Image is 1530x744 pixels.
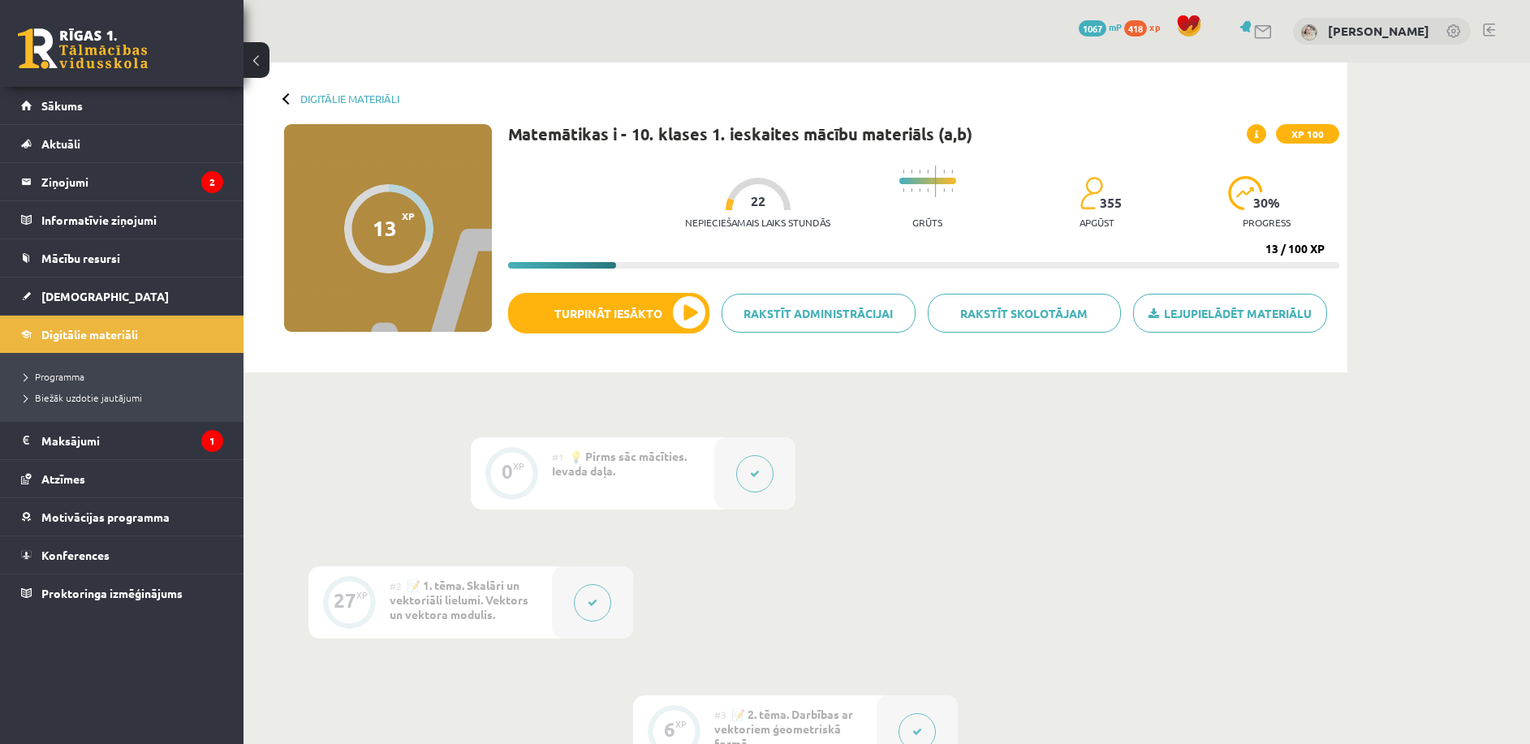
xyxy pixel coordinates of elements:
a: [PERSON_NAME] [1328,23,1429,39]
div: XP [675,720,687,729]
span: #3 [714,708,726,721]
img: icon-short-line-57e1e144782c952c97e751825c79c345078a6d821885a25fce030b3d8c18986b.svg [927,170,929,174]
div: XP [513,462,524,471]
a: [DEMOGRAPHIC_DATA] [21,277,223,315]
div: 6 [664,722,675,737]
span: XP [402,210,415,221]
a: Rīgas 1. Tālmācības vidusskola [18,28,148,69]
img: icon-short-line-57e1e144782c952c97e751825c79c345078a6d821885a25fce030b3d8c18986b.svg [903,188,904,192]
div: 27 [334,593,356,608]
span: XP 100 [1276,124,1339,144]
img: icon-long-line-d9ea69661e0d244f92f715978eff75569469978d946b2353a9bb055b3ed8787d.svg [935,166,937,197]
img: icon-progress-161ccf0a02000e728c5f80fcf4c31c7af3da0e1684b2b1d7c360e028c24a22f1.svg [1228,176,1263,210]
a: Rakstīt administrācijai [722,294,916,333]
i: 1 [201,430,223,452]
span: 418 [1124,20,1147,37]
a: Konferences [21,536,223,574]
span: 📝 1. tēma. Skalāri un vektoriāli lielumi. Vektors un vektora modulis. [390,578,528,621]
a: Programma [24,369,227,384]
span: Biežāk uzdotie jautājumi [24,391,142,404]
a: Informatīvie ziņojumi [21,201,223,239]
div: 13 [373,216,397,240]
img: Anastasija Umanceva [1301,24,1317,41]
span: #1 [552,450,564,463]
a: Proktoringa izmēģinājums [21,574,223,612]
a: Maksājumi1 [21,422,223,459]
p: Grūts [912,217,942,228]
span: Aktuāli [41,136,80,151]
a: Sākums [21,87,223,124]
legend: Informatīvie ziņojumi [41,201,223,239]
span: mP [1109,20,1122,33]
span: 💡 Pirms sāc mācīties. Ievada daļa. [552,449,687,478]
span: xp [1149,20,1160,33]
span: [DEMOGRAPHIC_DATA] [41,289,169,303]
a: Biežāk uzdotie jautājumi [24,390,227,405]
img: icon-short-line-57e1e144782c952c97e751825c79c345078a6d821885a25fce030b3d8c18986b.svg [943,170,945,174]
span: #2 [390,579,402,592]
i: 2 [201,171,223,193]
p: Nepieciešamais laiks stundās [685,217,830,228]
span: Motivācijas programma [41,510,170,524]
p: apgūst [1080,217,1114,228]
img: icon-short-line-57e1e144782c952c97e751825c79c345078a6d821885a25fce030b3d8c18986b.svg [919,188,920,192]
p: progress [1243,217,1291,228]
img: icon-short-line-57e1e144782c952c97e751825c79c345078a6d821885a25fce030b3d8c18986b.svg [903,170,904,174]
span: 1067 [1079,20,1106,37]
span: Mācību resursi [41,251,120,265]
img: icon-short-line-57e1e144782c952c97e751825c79c345078a6d821885a25fce030b3d8c18986b.svg [911,188,912,192]
span: Programma [24,370,84,383]
button: Turpināt iesākto [508,293,709,333]
span: 30 % [1253,196,1281,210]
span: Sākums [41,98,83,113]
a: Mācību resursi [21,239,223,277]
legend: Ziņojumi [41,163,223,200]
a: Digitālie materiāli [300,92,399,105]
a: Lejupielādēt materiālu [1133,294,1327,333]
img: icon-short-line-57e1e144782c952c97e751825c79c345078a6d821885a25fce030b3d8c18986b.svg [951,170,953,174]
span: 22 [751,194,765,209]
a: Ziņojumi2 [21,163,223,200]
img: icon-short-line-57e1e144782c952c97e751825c79c345078a6d821885a25fce030b3d8c18986b.svg [919,170,920,174]
div: 0 [502,464,513,479]
div: XP [356,591,368,600]
span: Atzīmes [41,471,85,486]
span: 355 [1100,196,1122,210]
span: Digitālie materiāli [41,327,138,342]
h1: Matemātikas i - 10. klases 1. ieskaites mācību materiāls (a,b) [508,124,972,144]
a: Aktuāli [21,125,223,162]
img: students-c634bb4e5e11cddfef0936a35e636f08e4e9abd3cc4e673bd6f9a4125e45ecb1.svg [1080,176,1103,210]
img: icon-short-line-57e1e144782c952c97e751825c79c345078a6d821885a25fce030b3d8c18986b.svg [951,188,953,192]
span: Konferences [41,548,110,562]
legend: Maksājumi [41,422,223,459]
img: icon-short-line-57e1e144782c952c97e751825c79c345078a6d821885a25fce030b3d8c18986b.svg [927,188,929,192]
a: Rakstīt skolotājam [928,294,1122,333]
img: icon-short-line-57e1e144782c952c97e751825c79c345078a6d821885a25fce030b3d8c18986b.svg [911,170,912,174]
img: icon-short-line-57e1e144782c952c97e751825c79c345078a6d821885a25fce030b3d8c18986b.svg [943,188,945,192]
a: Motivācijas programma [21,498,223,535]
a: Atzīmes [21,460,223,497]
span: Proktoringa izmēģinājums [41,586,183,600]
a: 418 xp [1124,20,1168,33]
a: Digitālie materiāli [21,316,223,353]
a: 1067 mP [1079,20,1122,33]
